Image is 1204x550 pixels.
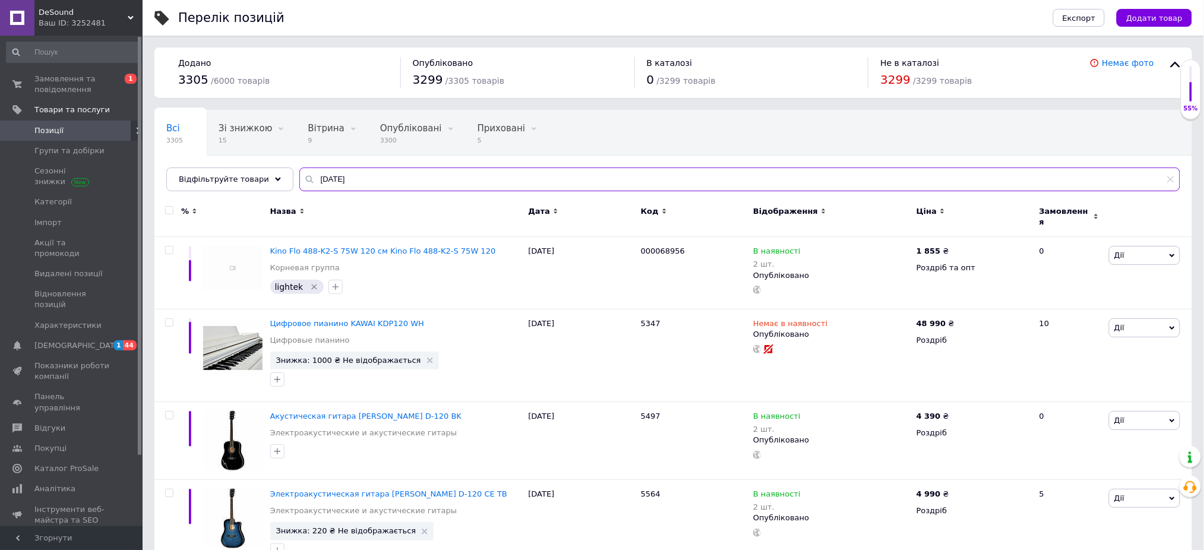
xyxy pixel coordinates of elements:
span: Характеристики [34,320,102,331]
div: 10 [1032,309,1106,402]
span: Каталог ProSale [34,463,99,474]
span: Замовлення та повідомлення [34,74,110,95]
span: Акції та промокоди [34,238,110,259]
span: 3300 [380,136,442,145]
span: Назва [270,206,296,217]
div: Опубліковано [753,513,911,523]
a: Электроакустическая гитара [PERSON_NAME] D-120 CE TB [270,489,508,498]
button: Експорт [1053,9,1105,27]
div: 2 шт. [753,260,801,268]
span: Дії [1114,494,1124,502]
div: ₴ [917,246,949,257]
b: 48 990 [917,319,946,328]
span: Замовлення [1039,206,1091,227]
span: Дії [1114,416,1124,425]
span: 44 [123,340,137,350]
div: Ваш ID: 3252481 [39,18,143,29]
div: Перелік позицій [178,12,285,24]
span: Групи та добірки [34,146,105,156]
button: Додати товар [1117,9,1192,27]
span: 15 [219,136,272,145]
div: 0 [1032,237,1106,309]
span: 3305 [178,72,208,87]
span: Дії [1114,323,1124,332]
span: Позиції [34,125,64,136]
input: Пошук [6,42,140,63]
span: Не в каталозі [880,58,939,68]
div: [DATE] [526,309,638,402]
a: Электроакустические и акустические гитары [270,505,457,516]
img: Kino Flo 488-K2-S 75W 120 см Kino Flo 488-K2-S 75W 120 [203,246,263,290]
div: 2 шт. [753,502,801,511]
span: Код [641,206,659,217]
div: Роздріб [917,335,1029,346]
span: Експорт [1063,14,1096,23]
span: Дата [529,206,551,217]
span: Додати товар [1126,14,1183,23]
span: Товари та послуги [34,105,110,115]
span: Вітрина [308,123,344,134]
span: / 6000 товарів [211,76,270,86]
input: Пошук по назві позиції, артикулу і пошуковим запитам [299,167,1180,191]
span: Панель управління [34,391,110,413]
span: Показники роботи компанії [34,361,110,382]
span: Цифрові піаніно та син... [166,168,283,179]
span: Додано [178,58,211,68]
span: 9 [308,136,344,145]
span: Імпорт [34,217,62,228]
div: Опубліковано [753,329,911,340]
span: % [181,206,189,217]
div: 0 [1032,402,1106,480]
div: ₴ [917,489,949,500]
span: 3299 [880,72,911,87]
img: Электроакустическая гитара Harley Benton D-120 CE TB [203,489,263,548]
div: 2 шт. [753,425,801,434]
a: Цифровое пианино KAWAI KDP120 WH [270,319,425,328]
span: 5 [478,136,526,145]
span: Покупці [34,443,67,454]
span: Знижка: 1000 ₴ Не відображається [276,356,421,364]
span: Сезонні знижки [34,166,110,187]
svg: Видалити мітку [309,282,319,292]
div: Роздріб [917,428,1029,438]
span: Видалені позиції [34,268,103,279]
div: ₴ [917,411,949,422]
span: Знижка: 220 ₴ Не відображається [276,527,416,535]
span: 1 [125,74,137,84]
div: 55% [1181,105,1200,113]
img: Цифровое пианино KAWAI KDP120 WH [203,318,263,378]
span: / 3299 товарів [657,76,716,86]
span: Приховані [478,123,526,134]
a: Корневая группа [270,263,340,273]
a: Немає фото [1102,58,1154,68]
span: Відновлення позицій [34,289,110,310]
span: 3305 [166,136,183,145]
span: Відображення [753,206,818,217]
div: Цифрові піаніно та синтезатори, Цифрові піаніно, Синтезатори, Аксесуари для клавішних [154,156,306,201]
span: [DEMOGRAPHIC_DATA] [34,340,122,351]
span: В наявності [753,489,801,502]
div: Роздріб та опт [917,263,1029,273]
span: Дії [1114,251,1124,260]
span: В наявності [753,412,801,424]
a: Акустическая гитара [PERSON_NAME] D-120 BK [270,412,462,421]
span: / 3299 товарів [914,76,972,86]
span: Всі [166,123,180,134]
span: 5347 [641,319,661,328]
span: / 3305 товарів [445,76,504,86]
div: ₴ [917,318,955,329]
a: Цифровые пианино [270,335,350,346]
span: 000068956 [641,246,685,255]
a: Kino Flo 488-K2-S 75W 120 см Kino Flo 488-K2-S 75W 120 [270,246,496,255]
span: 3299 [413,72,443,87]
span: DeSound [39,7,128,18]
span: 0 [647,72,655,87]
div: Опубліковано [753,435,911,445]
div: [DATE] [526,402,638,480]
span: 5564 [641,489,661,498]
span: Відгуки [34,423,65,434]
